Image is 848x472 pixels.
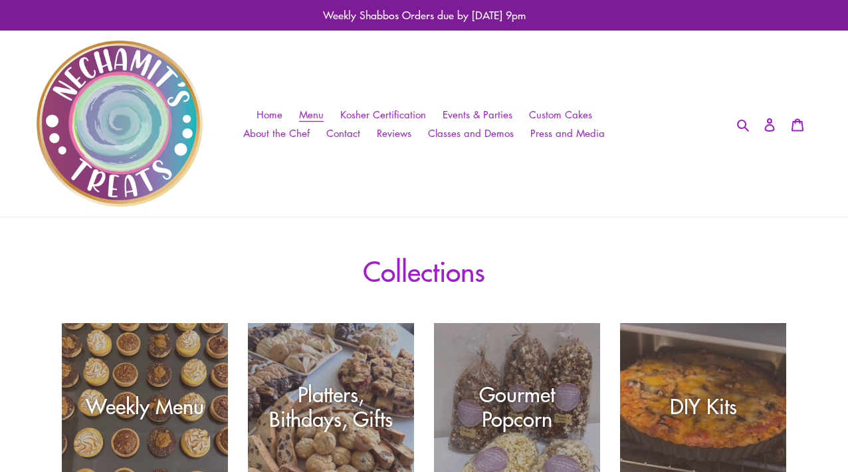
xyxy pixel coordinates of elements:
span: Classes and Demos [428,126,514,140]
a: Home [250,105,289,124]
span: Menu [299,108,324,122]
div: DIY Kits [620,394,786,419]
h1: Collections [62,254,786,287]
a: About the Chef [237,124,316,143]
a: Kosher Certification [334,105,433,124]
span: Home [257,108,282,122]
span: Contact [326,126,360,140]
span: Reviews [377,126,411,140]
div: Platters, Bithdays, Gifts [248,382,414,431]
a: Events & Parties [436,105,519,124]
span: About the Chef [243,126,310,140]
img: Nechamit&#39;s Treats [37,41,203,207]
a: Menu [292,105,330,124]
a: Custom Cakes [522,105,599,124]
a: Reviews [370,124,418,143]
a: Press and Media [524,124,611,143]
a: Classes and Demos [421,124,520,143]
span: Kosher Certification [340,108,426,122]
a: Contact [320,124,367,143]
div: Weekly Menu [62,394,228,419]
div: Gourmet Popcorn [434,382,600,431]
span: Custom Cakes [529,108,592,122]
span: Events & Parties [443,108,512,122]
span: Press and Media [530,126,605,140]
